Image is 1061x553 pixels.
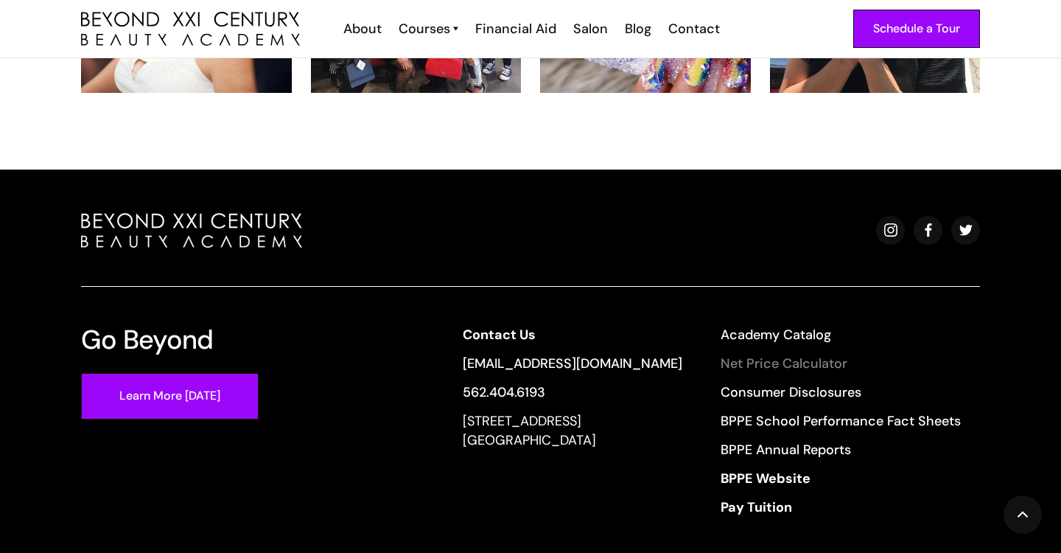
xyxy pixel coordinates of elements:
a: Courses [399,19,458,38]
a: About [334,19,389,38]
a: BPPE School Performance Fact Sheets [721,411,961,431]
a: Blog [615,19,659,38]
div: Salon [573,19,608,38]
a: Learn More [DATE] [81,373,259,420]
a: Schedule a Tour [853,10,980,48]
div: Financial Aid [475,19,556,38]
a: Financial Aid [466,19,564,38]
a: Pay Tuition [721,498,961,517]
a: Salon [564,19,615,38]
div: Schedule a Tour [873,19,960,38]
a: Contact [659,19,727,38]
a: Contact Us [463,325,682,344]
a: [EMAIL_ADDRESS][DOMAIN_NAME] [463,354,682,373]
div: Contact [668,19,720,38]
img: beyond beauty logo [81,213,302,248]
a: Net Price Calculator [721,354,961,373]
a: 562.404.6193 [463,383,682,402]
div: Courses [399,19,450,38]
strong: Contact Us [463,326,536,344]
a: home [81,12,300,46]
img: beyond 21st century beauty academy logo [81,12,300,46]
div: About [343,19,382,38]
a: BPPE Website [721,469,961,488]
a: Consumer Disclosures [721,383,961,402]
strong: Pay Tuition [721,498,792,516]
div: Blog [625,19,651,38]
strong: BPPE Website [721,470,810,487]
div: [STREET_ADDRESS] [GEOGRAPHIC_DATA] [463,411,682,450]
h3: Go Beyond [81,325,214,354]
a: BPPE Annual Reports [721,440,961,459]
a: Academy Catalog [721,325,961,344]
